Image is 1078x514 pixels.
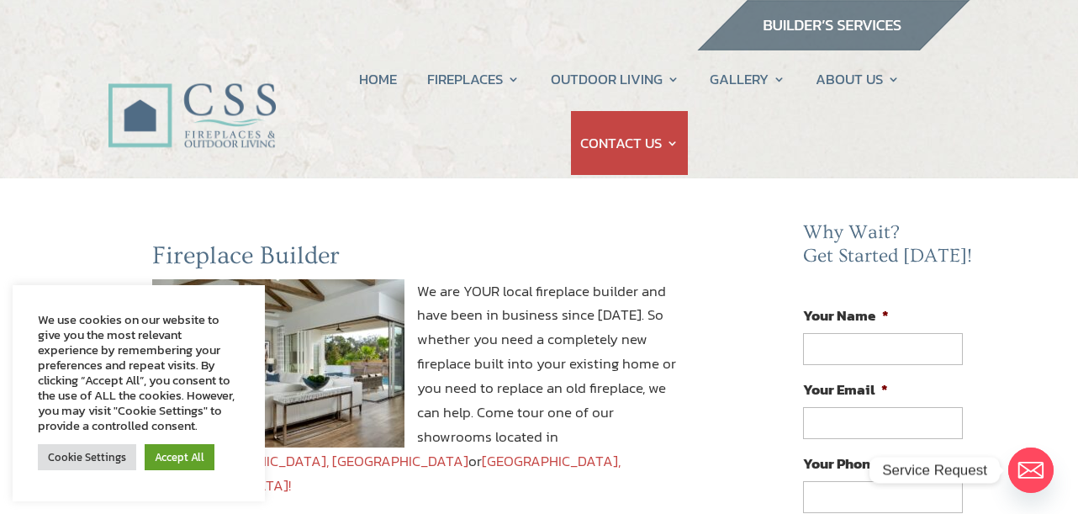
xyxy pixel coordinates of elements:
[580,111,679,175] a: CONTACT US
[38,444,136,470] a: Cookie Settings
[816,47,900,111] a: ABOUT US
[145,444,214,470] a: Accept All
[190,450,468,472] a: [GEOGRAPHIC_DATA], [GEOGRAPHIC_DATA]
[152,279,692,512] p: We are YOUR local fireplace builder and have been in business since [DATE]. So whether you need a...
[710,47,785,111] a: GALLERY
[359,47,397,111] a: HOME
[803,454,891,473] label: Your Phone
[427,47,520,111] a: FIREPLACES
[1008,448,1054,493] a: Email
[803,221,976,276] h2: Why Wait? Get Started [DATE]!
[551,47,679,111] a: OUTDOOR LIVING
[152,279,404,448] img: fireplace builder jacksonville fl and ormond beach fl
[108,38,276,157] img: CSS Fireplaces & Outdoor Living (Formerly Construction Solutions & Supply)- Jacksonville Ormond B...
[803,306,889,325] label: Your Name
[803,380,888,399] label: Your Email
[152,241,692,279] h2: Fireplace Builder
[696,34,970,56] a: builder services construction supply
[38,312,240,433] div: We use cookies on our website to give you the most relevant experience by remembering your prefer...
